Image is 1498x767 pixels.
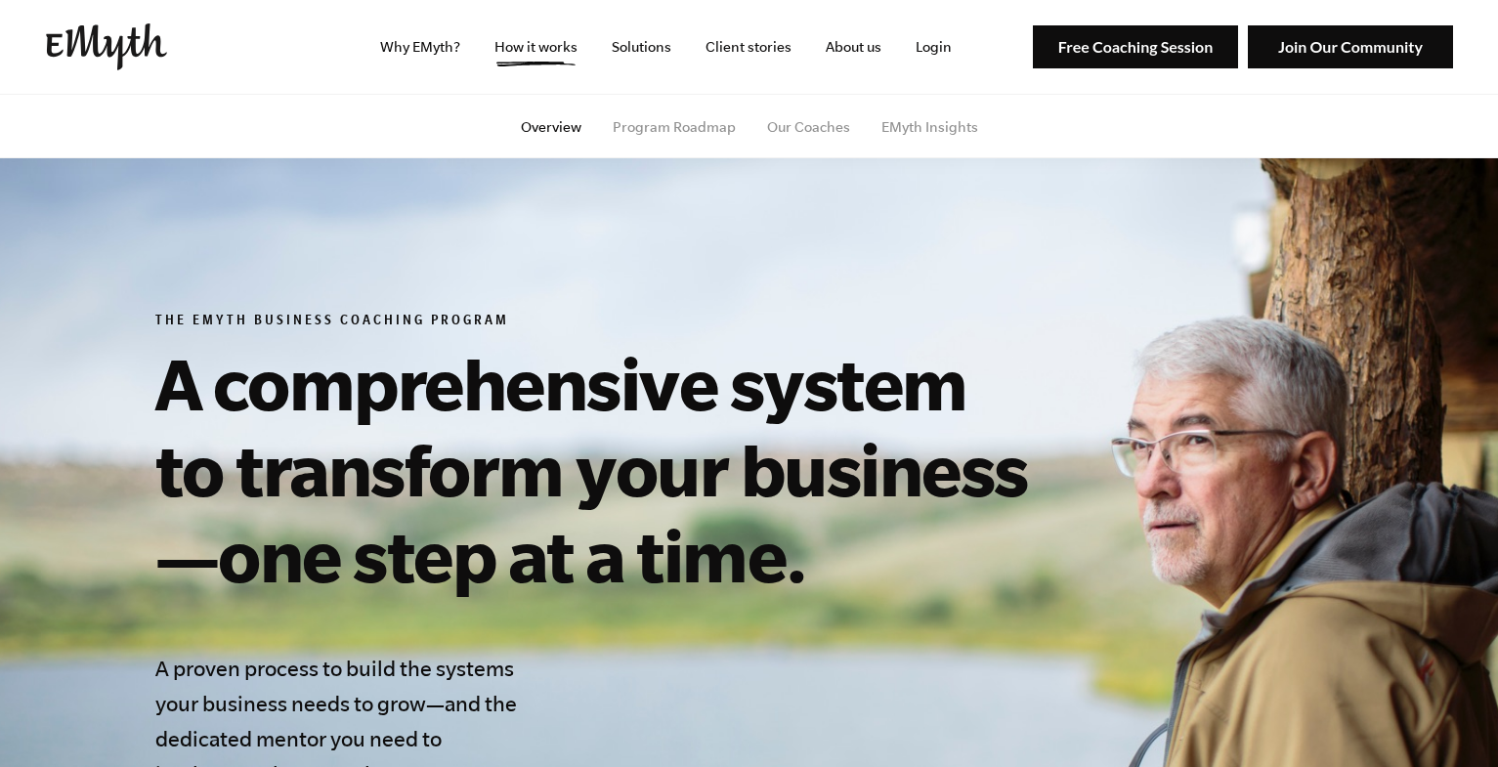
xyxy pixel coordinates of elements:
[521,119,581,135] a: Overview
[1033,25,1238,69] img: Free Coaching Session
[613,119,736,135] a: Program Roadmap
[155,313,1047,332] h6: The EMyth Business Coaching Program
[1400,673,1498,767] iframe: Chat Widget
[46,23,167,70] img: EMyth
[1248,25,1453,69] img: Join Our Community
[767,119,850,135] a: Our Coaches
[881,119,978,135] a: EMyth Insights
[155,340,1047,598] h1: A comprehensive system to transform your business—one step at a time.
